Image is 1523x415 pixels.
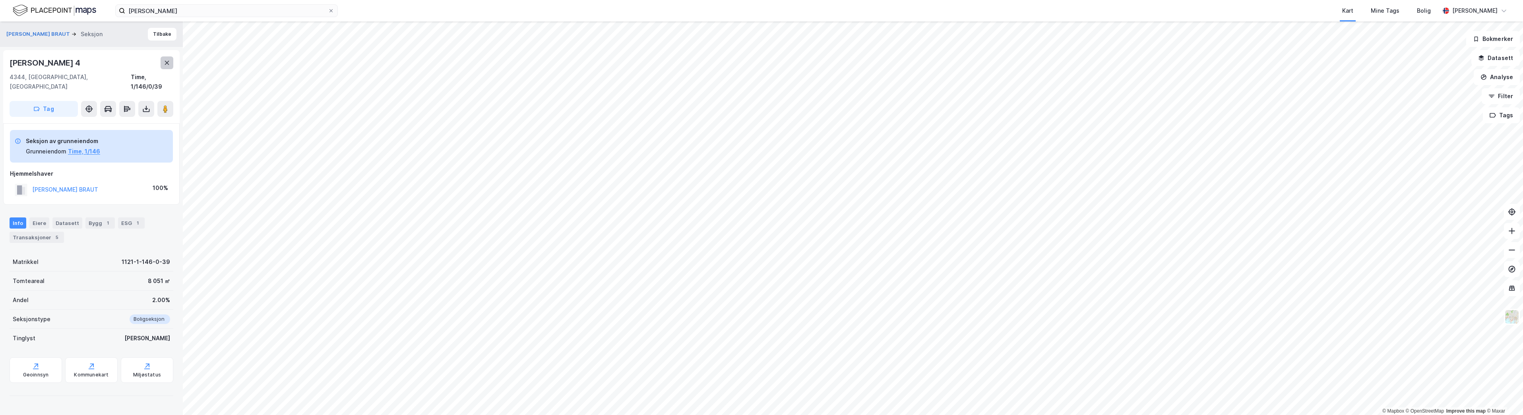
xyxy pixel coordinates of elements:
div: Kontrollprogram for chat [1483,377,1523,415]
button: Filter [1482,88,1520,104]
div: Grunneiendom [26,147,66,156]
div: Tinglyst [13,334,35,343]
div: Seksjon av grunneiendom [26,136,100,146]
div: Kommunekart [74,372,109,378]
div: 2.00% [152,295,170,305]
div: 8 051 ㎡ [148,276,170,286]
button: Time, 1/146 [68,147,100,156]
img: Z [1504,309,1519,324]
div: 4344, [GEOGRAPHIC_DATA], [GEOGRAPHIC_DATA] [10,72,131,91]
div: Info [10,217,26,229]
button: Bokmerker [1466,31,1520,47]
a: OpenStreetMap [1406,408,1444,414]
iframe: Chat Widget [1483,377,1523,415]
div: Hjemmelshaver [10,169,173,178]
button: Tag [10,101,78,117]
div: Bolig [1417,6,1431,16]
div: Seksjon [81,29,103,39]
div: ESG [118,217,145,229]
button: Datasett [1471,50,1520,66]
div: Geoinnsyn [23,372,49,378]
div: 1 [134,219,141,227]
div: Eiere [29,217,49,229]
div: Transaksjoner [10,232,64,243]
img: logo.f888ab2527a4732fd821a326f86c7f29.svg [13,4,96,17]
div: 5 [53,233,61,241]
button: Tags [1483,107,1520,123]
div: [PERSON_NAME] [1452,6,1498,16]
div: Miljøstatus [133,372,161,378]
div: Mine Tags [1371,6,1399,16]
div: Matrikkel [13,257,39,267]
div: Time, 1/146/0/39 [131,72,173,91]
div: [PERSON_NAME] 4 [10,56,82,69]
div: [PERSON_NAME] [124,334,170,343]
button: Tilbake [148,28,176,41]
div: 1 [104,219,112,227]
div: Bygg [85,217,115,229]
button: [PERSON_NAME] BRAUT [6,30,72,38]
a: Improve this map [1446,408,1486,414]
div: Datasett [52,217,82,229]
div: 1121-1-146-0-39 [122,257,170,267]
div: Seksjonstype [13,314,50,324]
div: 100% [153,183,168,193]
div: Tomteareal [13,276,45,286]
button: Analyse [1474,69,1520,85]
a: Mapbox [1382,408,1404,414]
div: Andel [13,295,29,305]
input: Søk på adresse, matrikkel, gårdeiere, leietakere eller personer [125,5,328,17]
div: Kart [1342,6,1353,16]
